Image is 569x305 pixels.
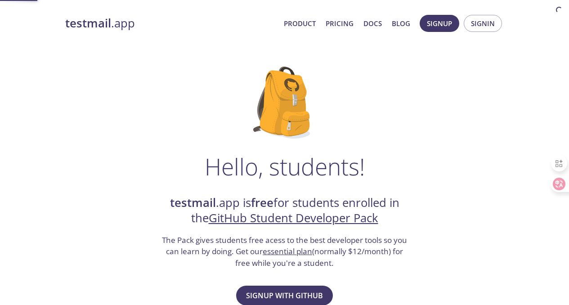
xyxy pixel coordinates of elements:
[209,210,378,226] a: GitHub Student Developer Pack
[326,18,354,29] a: Pricing
[392,18,410,29] a: Blog
[205,153,365,180] h1: Hello, students!
[65,16,277,31] a: testmail.app
[161,234,408,269] h3: The Pack gives students free acess to the best developer tools so you can learn by doing. Get our...
[65,15,111,31] strong: testmail
[161,195,408,226] h2: .app is for students enrolled in the
[427,18,452,29] span: Signup
[253,67,316,139] img: github-student-backpack.png
[263,246,312,256] a: essential plan
[420,15,459,32] button: Signup
[471,18,495,29] span: Signin
[464,15,502,32] button: Signin
[284,18,316,29] a: Product
[251,195,273,211] strong: free
[246,289,323,302] span: Signup with GitHub
[170,195,216,211] strong: testmail
[363,18,382,29] a: Docs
